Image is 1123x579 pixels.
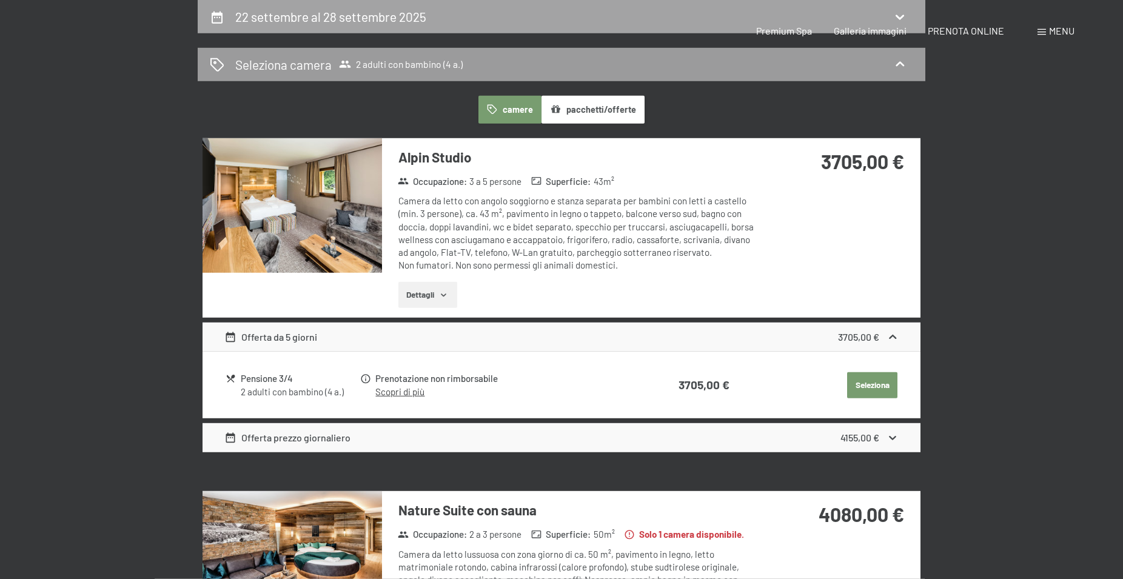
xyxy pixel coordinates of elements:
div: 2 adulti con bambino (4 a.) [241,386,359,398]
span: 3 a 5 persone [469,175,521,188]
h3: Alpin Studio [398,148,759,167]
button: Dettagli [398,282,457,309]
strong: Solo 1 camera disponibile. [624,528,744,541]
strong: Superficie : [531,528,591,541]
strong: 3705,00 € [821,150,904,173]
div: Offerta da 5 giorni3705,00 € [203,323,920,352]
span: 2 adulti con bambino (4 a.) [339,58,463,70]
button: pacchetti/offerte [541,96,645,124]
strong: 3705,00 € [838,331,879,343]
div: Prenotazione non rimborsabile [375,372,628,386]
strong: Occupazione : [398,528,467,541]
span: 2 a 3 persone [469,528,521,541]
div: Offerta da 5 giorni [224,330,318,344]
strong: 4080,00 € [819,503,904,526]
div: Offerta prezzo giornaliero4155,00 € [203,423,920,452]
strong: Superficie : [531,175,591,188]
div: Pensione 3/4 [241,372,359,386]
button: Seleziona [847,372,897,399]
div: Camera da letto con angolo soggiorno e stanza separata per bambini con letti a castello (min. 3 p... [398,195,759,272]
strong: 3705,00 € [679,378,729,392]
a: PRENOTA ONLINE [928,25,1004,36]
a: Premium Spa [756,25,812,36]
h2: 22 settembre al 28 settembre 2025 [235,9,426,24]
span: 50 m² [594,528,615,541]
h3: Nature Suite con sauna [398,501,759,520]
button: camere [478,96,541,124]
img: mss_renderimg.php [203,138,382,273]
a: Galleria immagini [834,25,907,36]
h2: Seleziona camera [235,56,332,73]
strong: 4155,00 € [840,432,879,443]
strong: Occupazione : [398,175,467,188]
div: Offerta prezzo giornaliero [224,430,351,445]
span: 43 m² [594,175,614,188]
span: Menu [1049,25,1074,36]
a: Scopri di più [375,386,424,397]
